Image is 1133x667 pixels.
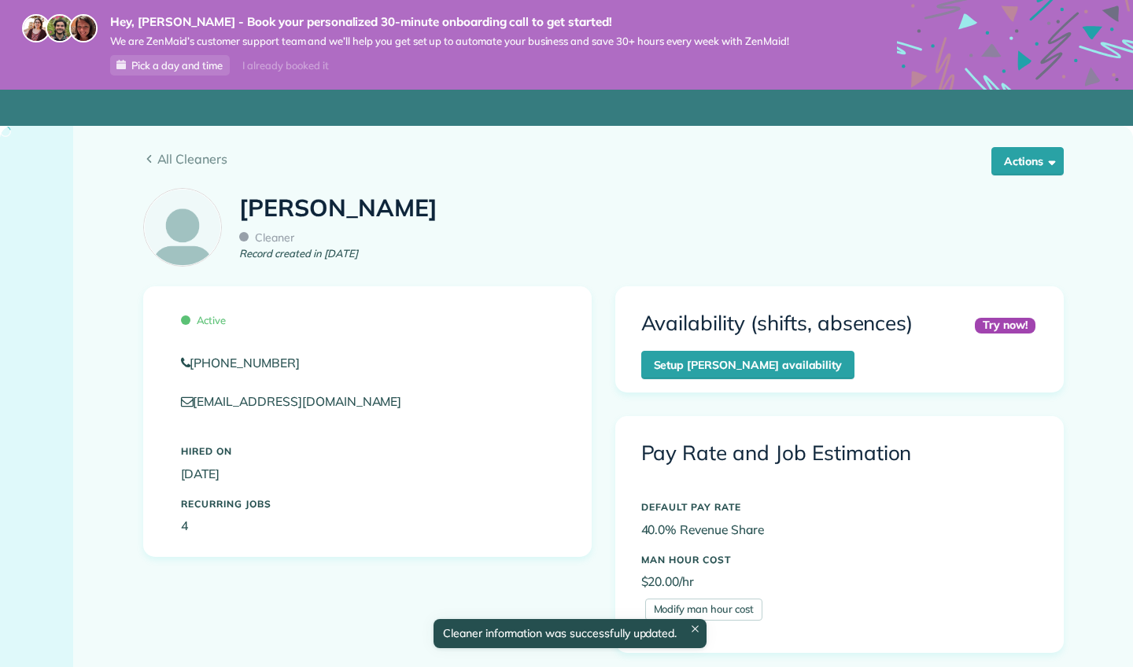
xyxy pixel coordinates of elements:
[46,14,74,42] img: jorge-587dff0eeaa6aab1f244e6dc62b8924c3b6ad411094392a53c71c6c4a576187d.jpg
[181,465,554,483] p: [DATE]
[110,35,789,48] span: We are ZenMaid’s customer support team and we’ll help you get set up to automate your business an...
[239,246,357,262] em: Record created in [DATE]
[181,354,554,372] a: [PHONE_NUMBER]
[22,14,50,42] img: maria-72a9807cf96188c08ef61303f053569d2e2a8a1cde33d635c8a3ac13582a053d.jpg
[641,573,1038,591] p: $20.00/hr
[143,149,1064,168] a: All Cleaners
[131,59,223,72] span: Pick a day and time
[641,351,855,379] a: Setup [PERSON_NAME] availability
[157,149,1064,168] span: All Cleaners
[144,189,221,266] img: employee_icon-c2f8239691d896a72cdd9dc41cfb7b06f9d69bdd837a2ad469be8ff06ab05b5f.png
[181,517,554,535] p: 4
[641,312,913,335] h3: Availability (shifts, absences)
[181,314,227,326] span: Active
[641,502,1038,512] h5: DEFAULT PAY RATE
[641,521,1038,539] p: 40.0% Revenue Share
[239,230,294,245] span: Cleaner
[645,599,762,621] a: Modify man hour cost
[69,14,98,42] img: michelle-19f622bdf1676172e81f8f8fba1fb50e276960ebfe0243fe18214015130c80e4.jpg
[110,14,789,30] strong: Hey, [PERSON_NAME] - Book your personalized 30-minute onboarding call to get started!
[181,446,554,456] h5: Hired On
[233,56,338,76] div: I already booked it
[239,195,437,221] h1: [PERSON_NAME]
[975,318,1035,333] div: Try now!
[181,393,417,409] a: [EMAIL_ADDRESS][DOMAIN_NAME]
[641,442,1038,465] h3: Pay Rate and Job Estimation
[434,619,707,648] div: Cleaner information was successfully updated.
[991,147,1064,175] button: Actions
[181,499,554,509] h5: Recurring Jobs
[641,555,1038,565] h5: MAN HOUR COST
[110,55,230,76] a: Pick a day and time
